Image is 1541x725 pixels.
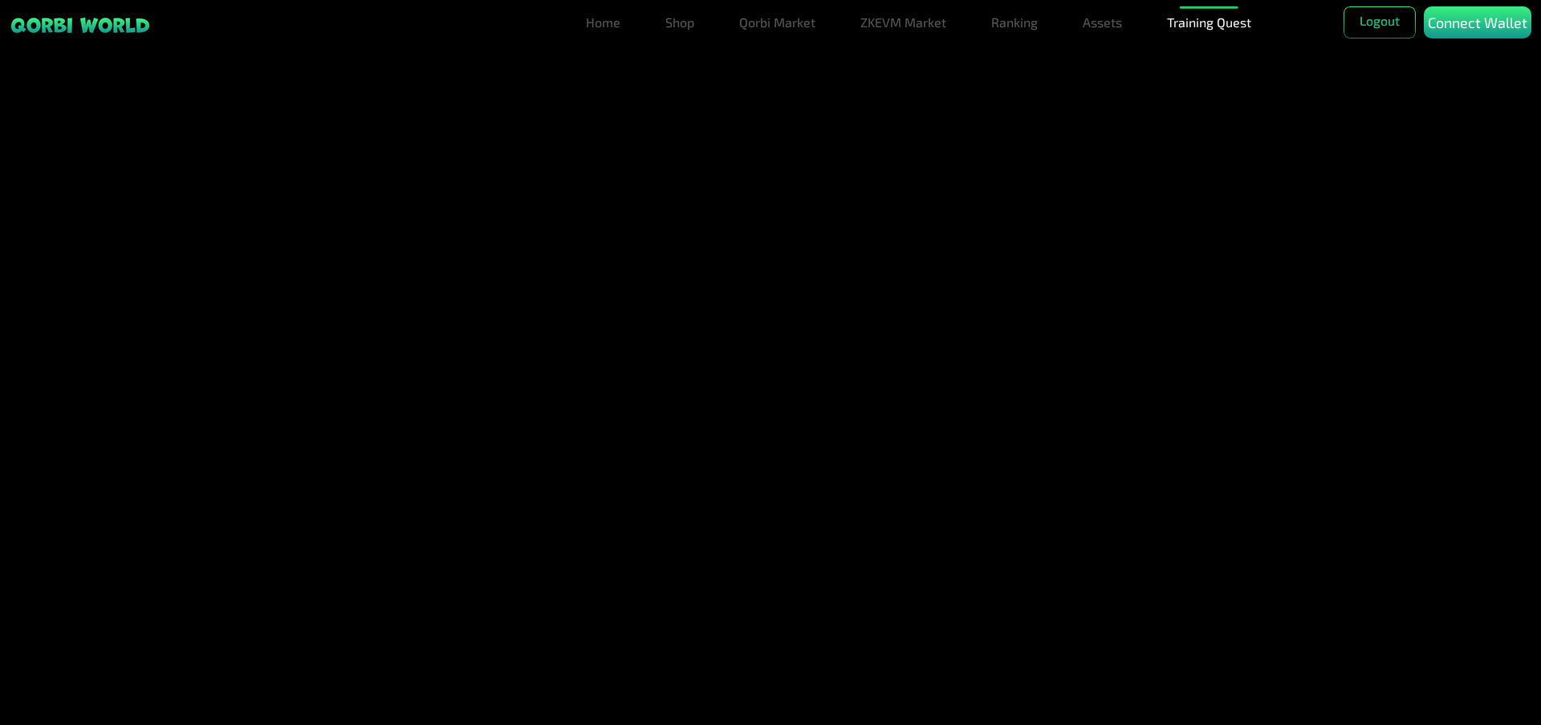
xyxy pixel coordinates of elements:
[1076,6,1128,38] a: Assets
[985,6,1044,38] a: Ranking
[1161,6,1258,38] a: Training Quest
[1344,6,1416,38] button: Logout
[733,6,822,38] a: Qorbi Market
[1428,12,1527,34] p: Connect Wallet
[579,6,627,38] a: Home
[854,6,953,38] a: ZKEVM Market
[659,6,701,38] a: Shop
[10,16,151,34] img: sticky brand-logo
